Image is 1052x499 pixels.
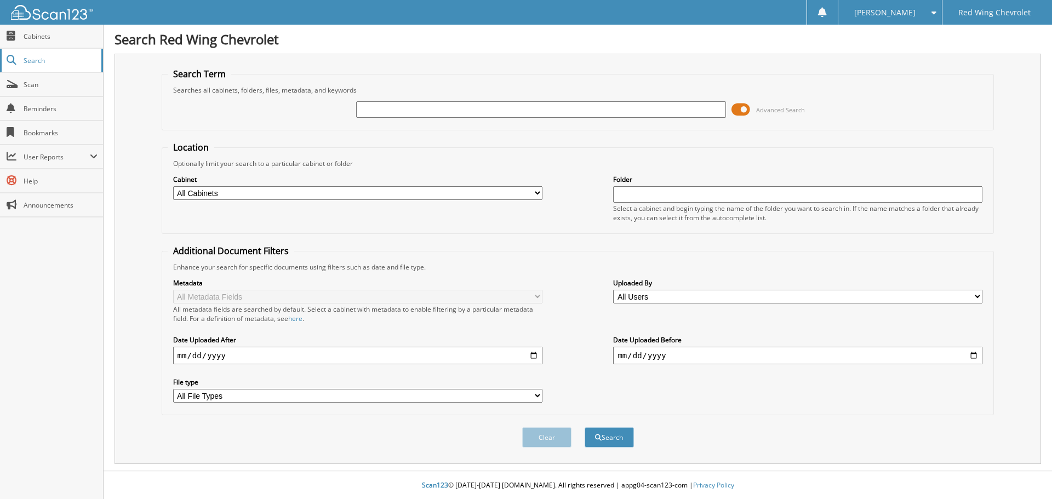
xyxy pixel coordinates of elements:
[173,347,542,364] input: start
[613,335,982,345] label: Date Uploaded Before
[958,9,1031,16] span: Red Wing Chevrolet
[173,175,542,184] label: Cabinet
[24,80,98,89] span: Scan
[173,278,542,288] label: Metadata
[173,305,542,323] div: All metadata fields are searched by default. Select a cabinet with metadata to enable filtering b...
[613,204,982,222] div: Select a cabinet and begin typing the name of the folder you want to search in. If the name match...
[168,68,231,80] legend: Search Term
[24,200,98,210] span: Announcements
[168,85,988,95] div: Searches all cabinets, folders, files, metadata, and keywords
[115,30,1041,48] h1: Search Red Wing Chevrolet
[168,141,214,153] legend: Location
[613,175,982,184] label: Folder
[168,245,294,257] legend: Additional Document Filters
[613,347,982,364] input: end
[756,106,805,114] span: Advanced Search
[854,9,916,16] span: [PERSON_NAME]
[173,335,542,345] label: Date Uploaded After
[585,427,634,448] button: Search
[104,472,1052,499] div: © [DATE]-[DATE] [DOMAIN_NAME]. All rights reserved | appg04-scan123-com |
[24,32,98,41] span: Cabinets
[522,427,571,448] button: Clear
[24,152,90,162] span: User Reports
[422,480,448,490] span: Scan123
[997,446,1052,499] iframe: Chat Widget
[288,314,302,323] a: here
[24,176,98,186] span: Help
[24,104,98,113] span: Reminders
[168,159,988,168] div: Optionally limit your search to a particular cabinet or folder
[24,128,98,137] span: Bookmarks
[168,262,988,272] div: Enhance your search for specific documents using filters such as date and file type.
[613,278,982,288] label: Uploaded By
[693,480,734,490] a: Privacy Policy
[24,56,96,65] span: Search
[11,5,93,20] img: scan123-logo-white.svg
[173,377,542,387] label: File type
